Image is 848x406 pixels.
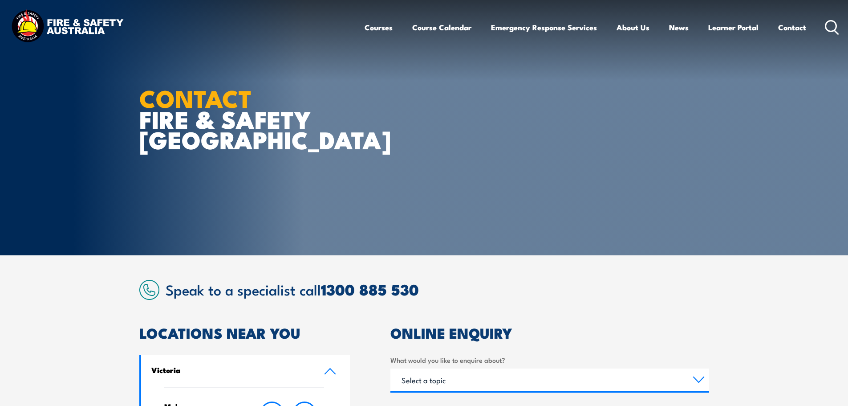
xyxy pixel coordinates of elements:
a: Course Calendar [412,16,471,39]
h2: LOCATIONS NEAR YOU [139,326,350,339]
a: Learner Portal [708,16,759,39]
h1: FIRE & SAFETY [GEOGRAPHIC_DATA] [139,87,359,150]
a: Victoria [141,355,350,387]
a: Courses [365,16,393,39]
h2: ONLINE ENQUIRY [390,326,709,339]
a: Emergency Response Services [491,16,597,39]
strong: CONTACT [139,79,252,116]
h4: Victoria [151,365,311,375]
a: About Us [617,16,649,39]
h2: Speak to a specialist call [166,281,709,297]
label: What would you like to enquire about? [390,355,709,365]
a: Contact [778,16,806,39]
a: News [669,16,689,39]
a: 1300 885 530 [321,277,419,301]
